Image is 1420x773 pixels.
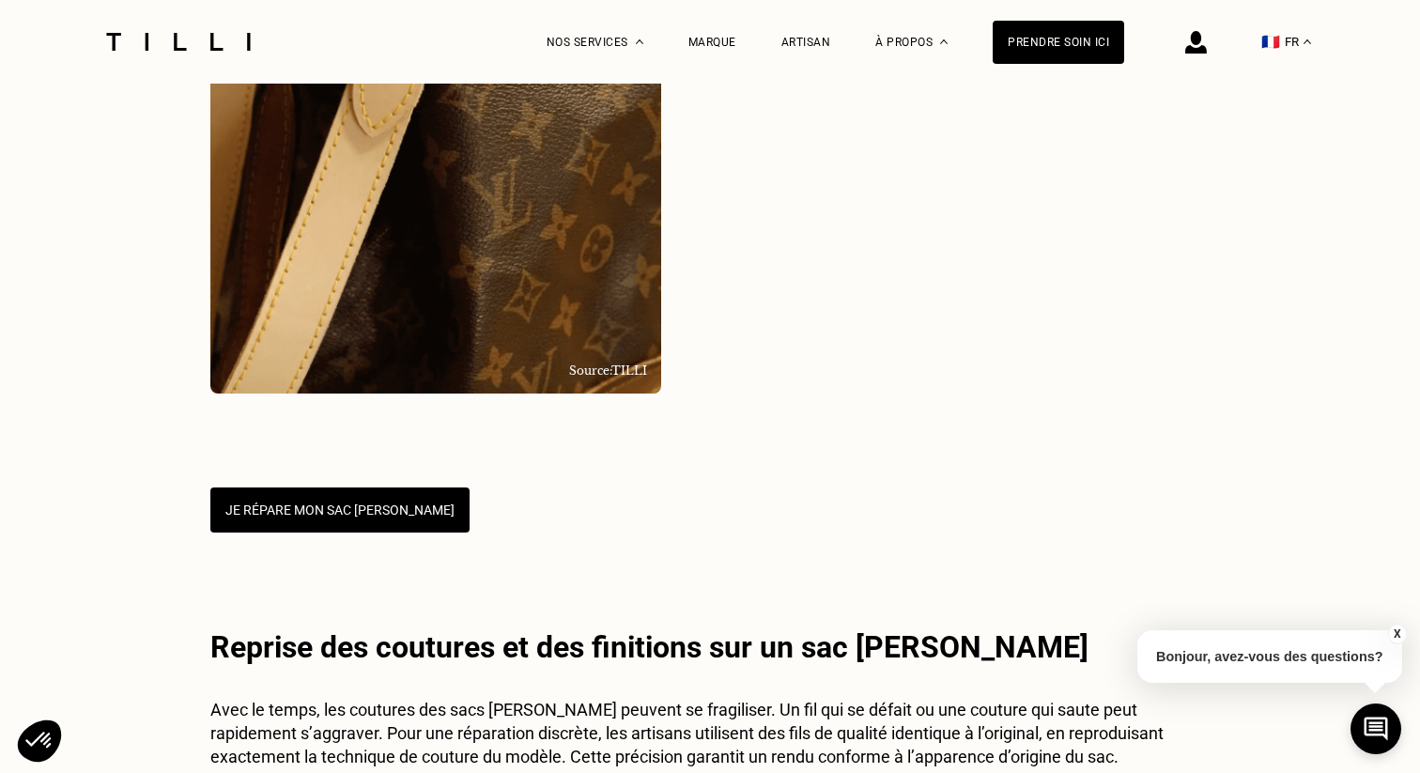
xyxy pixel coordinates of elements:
a: Artisan [781,36,831,49]
button: X [1387,624,1406,644]
div: Source: TILLI [569,363,647,379]
button: JE RÉPARE MON SAC [PERSON_NAME] [210,487,470,533]
p: Bonjour, avez-vous des questions? [1137,630,1402,683]
span: Avec le temps, les coutures des sacs [PERSON_NAME] peuvent se fragiliser. Un fil qui se défait ou... [210,700,1164,766]
img: menu déroulant [1304,39,1311,44]
img: Logo du service de couturière Tilli [100,33,257,51]
img: Menu déroulant [636,39,643,44]
img: Menu déroulant à propos [940,39,948,44]
span: 🇫🇷 [1261,33,1280,51]
img: icône connexion [1185,31,1207,54]
a: Prendre soin ici [993,21,1124,64]
h2: Reprise des coutures et des finitions sur un sac [PERSON_NAME] [210,626,1210,669]
a: Marque [688,36,736,49]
